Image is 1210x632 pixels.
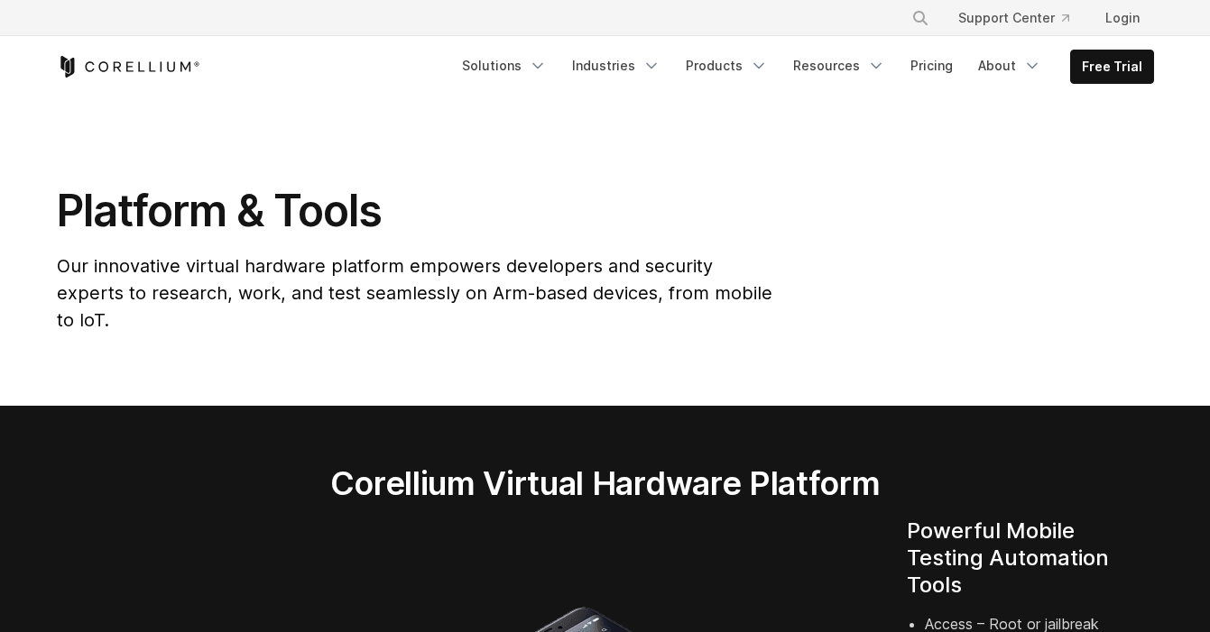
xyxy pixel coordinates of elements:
[675,50,779,82] a: Products
[451,50,558,82] a: Solutions
[451,50,1154,84] div: Navigation Menu
[245,463,965,503] h2: Corellium Virtual Hardware Platform
[967,50,1052,82] a: About
[904,2,937,34] button: Search
[890,2,1154,34] div: Navigation Menu
[561,50,671,82] a: Industries
[57,255,772,331] span: Our innovative virtual hardware platform empowers developers and security experts to research, wo...
[907,518,1154,599] h4: Powerful Mobile Testing Automation Tools
[57,56,200,78] a: Corellium Home
[900,50,964,82] a: Pricing
[1071,50,1153,83] a: Free Trial
[782,50,896,82] a: Resources
[1091,2,1154,34] a: Login
[944,2,1084,34] a: Support Center
[57,184,776,238] h1: Platform & Tools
